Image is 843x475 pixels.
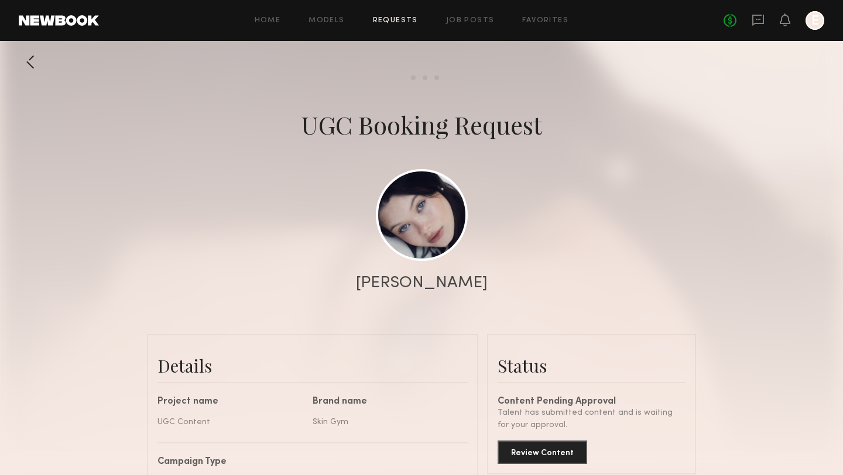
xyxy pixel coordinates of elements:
a: Home [255,17,281,25]
div: Content Pending Approval [498,397,686,407]
div: Talent has submitted content and is waiting for your approval. [498,407,686,431]
div: Skin Gym [313,416,459,428]
div: Project name [157,397,304,407]
div: UGC Booking Request [301,108,542,141]
a: E [806,11,824,30]
a: Requests [373,17,418,25]
div: Brand name [313,397,459,407]
div: UGC Content [157,416,304,428]
div: [PERSON_NAME] [356,275,488,291]
div: Status [498,354,686,377]
div: Details [157,354,468,377]
div: Campaign Type [157,457,459,467]
a: Favorites [522,17,568,25]
a: Models [309,17,344,25]
button: Review Content [498,440,587,464]
a: Job Posts [446,17,495,25]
